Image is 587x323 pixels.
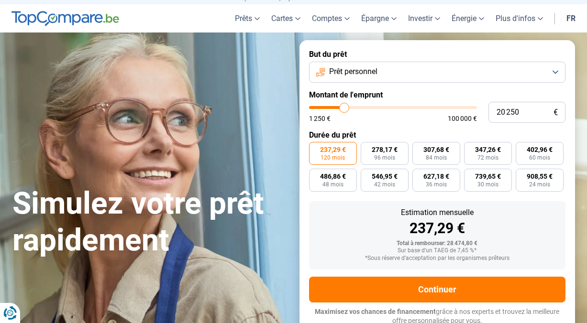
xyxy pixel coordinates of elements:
[448,115,477,122] span: 100 000 €
[320,146,346,153] span: 237,29 €
[402,4,446,32] a: Investir
[317,240,558,247] div: Total à rembourser: 28 474,80 €
[309,115,331,122] span: 1 250 €
[322,182,343,187] span: 48 mois
[374,182,395,187] span: 42 mois
[554,108,558,117] span: €
[529,155,550,161] span: 60 mois
[355,4,402,32] a: Épargne
[374,155,395,161] span: 96 mois
[490,4,549,32] a: Plus d'infos
[475,146,501,153] span: 347,26 €
[475,173,501,180] span: 739,65 €
[529,182,550,187] span: 24 mois
[309,50,565,59] label: But du prêt
[372,173,398,180] span: 546,95 €
[423,173,449,180] span: 627,18 €
[315,308,436,315] span: Maximisez vos chances de financement
[12,185,288,259] h1: Simulez votre prêt rapidement
[561,4,581,32] a: fr
[527,146,553,153] span: 402,96 €
[321,155,345,161] span: 120 mois
[309,62,565,83] button: Prêt personnel
[426,182,447,187] span: 36 mois
[372,146,398,153] span: 278,17 €
[446,4,490,32] a: Énergie
[229,4,266,32] a: Prêts
[426,155,447,161] span: 84 mois
[477,155,498,161] span: 72 mois
[317,209,558,216] div: Estimation mensuelle
[309,90,565,99] label: Montant de l'emprunt
[527,173,553,180] span: 908,55 €
[309,130,565,140] label: Durée du prêt
[317,248,558,254] div: Sur base d'un TAEG de 7,45 %*
[423,146,449,153] span: 307,68 €
[309,277,565,302] button: Continuer
[11,11,119,26] img: TopCompare
[266,4,306,32] a: Cartes
[477,182,498,187] span: 30 mois
[306,4,355,32] a: Comptes
[320,173,346,180] span: 486,86 €
[329,66,377,77] span: Prêt personnel
[317,255,558,262] div: *Sous réserve d'acceptation par les organismes prêteurs
[317,221,558,236] div: 237,29 €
